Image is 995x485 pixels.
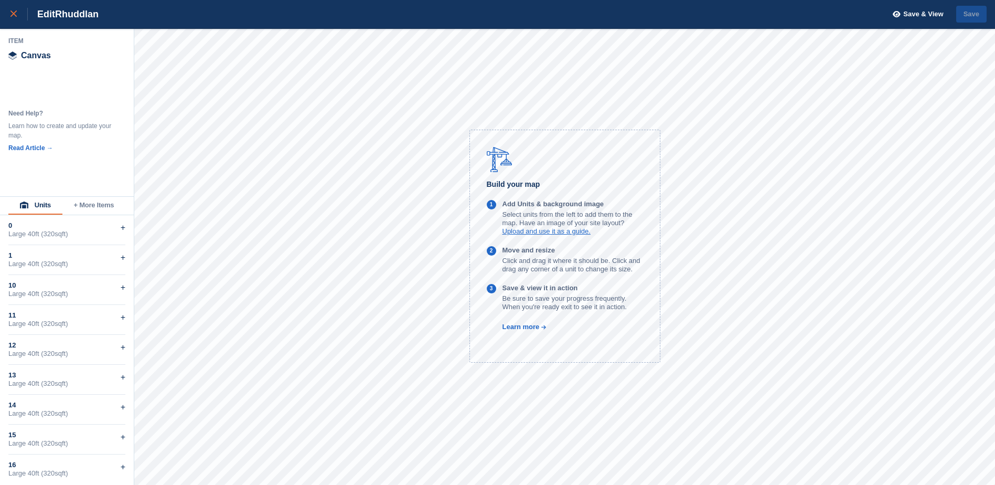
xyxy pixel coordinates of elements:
div: Large 40ft (320sqft) [8,379,125,388]
div: 0Large 40ft (320sqft)+ [8,215,125,245]
div: + [121,461,125,473]
div: 3 [490,284,493,293]
div: Large 40ft (320sqft) [8,469,125,478]
div: 1Large 40ft (320sqft)+ [8,245,125,275]
div: + [121,401,125,414]
div: Large 40ft (320sqft) [8,439,125,448]
div: Item [8,37,126,45]
div: 12Large 40ft (320sqft)+ [8,335,125,365]
div: 12 [8,341,125,350]
div: Need Help? [8,109,113,118]
div: 16 [8,461,125,469]
div: Large 40ft (320sqft) [8,350,125,358]
div: 16Large 40ft (320sqft)+ [8,455,125,484]
div: 1 [490,201,493,209]
div: + [121,371,125,384]
button: Units [8,197,62,215]
div: 14Large 40ft (320sqft)+ [8,395,125,425]
a: Learn more [487,323,547,331]
div: 11Large 40ft (320sqft)+ [8,305,125,335]
div: Large 40ft (320sqft) [8,260,125,268]
a: Upload and use it as a guide. [502,227,591,235]
h6: Build your map [487,178,643,191]
div: Large 40ft (320sqft) [8,320,125,328]
div: 15 [8,431,125,439]
div: 0 [8,222,125,230]
p: Add Units & background image [502,200,643,208]
div: + [121,222,125,234]
div: Edit Rhuddlan [28,8,99,20]
a: Read Article → [8,144,53,152]
button: Save [956,6,987,23]
span: Canvas [21,51,51,60]
div: 15Large 40ft (320sqft)+ [8,425,125,455]
div: 2 [490,247,493,256]
p: Select units from the left to add them to the map. Have an image of your site layout? [502,210,643,227]
button: Save & View [887,6,944,23]
div: Large 40ft (320sqft) [8,290,125,298]
div: + [121,341,125,354]
div: + [121,431,125,444]
div: Large 40ft (320sqft) [8,230,125,238]
div: 10 [8,281,125,290]
p: Save & view it in action [502,284,643,292]
p: Move and resize [502,246,643,255]
img: canvas-icn.9d1aba5b.svg [8,51,17,60]
p: Be sure to save your progress frequently. When you're ready exit to see it in action. [502,294,643,311]
div: Learn how to create and update your map. [8,121,113,140]
div: 13 [8,371,125,379]
div: 10Large 40ft (320sqft)+ [8,275,125,305]
span: Save & View [903,9,943,19]
div: + [121,281,125,294]
div: + [121,311,125,324]
div: 13Large 40ft (320sqft)+ [8,365,125,395]
div: 1 [8,251,125,260]
p: Click and drag it where it should be. Click and drag any corner of a unit to change its size. [502,257,643,273]
div: 14 [8,401,125,409]
div: Large 40ft (320sqft) [8,409,125,418]
div: 11 [8,311,125,320]
div: + [121,251,125,264]
button: + More Items [62,197,125,215]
